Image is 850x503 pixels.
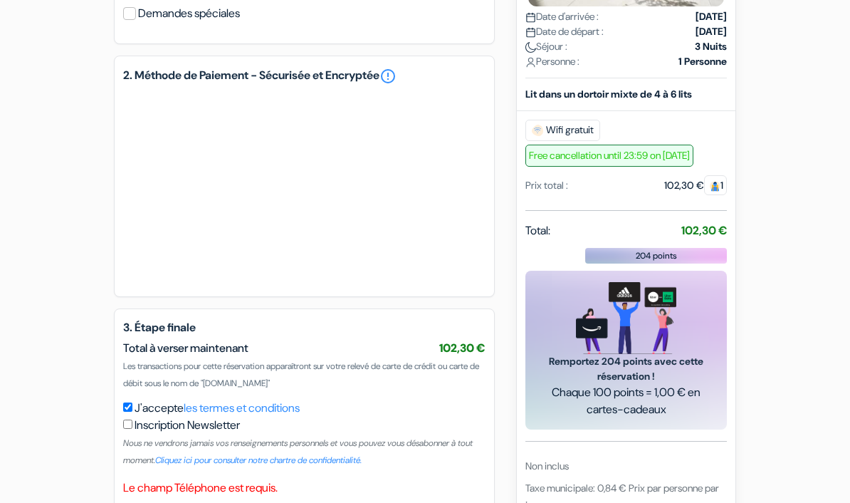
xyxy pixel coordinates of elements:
h5: 3. Étape finale [123,321,486,334]
span: Total: [525,222,550,239]
span: Wifi gratuit [525,120,600,141]
div: 102,30 € [664,178,727,193]
span: Séjour : [525,39,567,54]
span: 204 points [636,249,677,262]
img: guest.svg [710,181,720,192]
h5: 2. Méthode de Paiement - Sécurisée et Encryptée [123,68,486,85]
img: user_icon.svg [525,57,536,68]
span: 1 [704,175,727,195]
img: calendar.svg [525,12,536,23]
span: 102,30 € [439,341,486,356]
small: Nous ne vendrons jamais vos renseignements personnels et vous pouvez vous désabonner à tout moment. [123,437,473,466]
iframe: Cadre de saisie sécurisé pour le paiement [137,105,471,271]
span: Date d'arrivée : [525,9,599,24]
img: calendar.svg [525,27,536,38]
img: free_wifi.svg [532,125,543,136]
span: Chaque 100 points = 1,00 € en cartes-cadeaux [542,384,710,418]
strong: [DATE] [696,9,727,24]
strong: 3 Nuits [695,39,727,54]
span: Remportez 204 points avec cette réservation ! [542,354,710,384]
div: Prix total : [525,178,568,193]
span: Les transactions pour cette réservation apparaîtront sur votre relevé de carte de crédit ou carte... [123,361,479,389]
p: Le champ Téléphone est requis. [123,479,486,497]
b: Lit dans un dortoir mixte de 4 à 6 lits [525,88,692,100]
img: moon.svg [525,42,536,53]
img: gift_card_hero_new.png [576,282,676,354]
label: Demandes spéciales [138,4,240,24]
span: Free cancellation until 23:59 on [DATE] [525,145,693,167]
a: les termes et conditions [184,400,300,415]
strong: [DATE] [696,24,727,39]
label: J'accepte [135,400,300,417]
a: Cliquez ici pour consulter notre chartre de confidentialité. [155,455,362,466]
span: Date de départ : [525,24,604,39]
span: Personne : [525,54,579,69]
span: Total à verser maintenant [123,341,248,356]
label: Inscription Newsletter [135,417,240,434]
strong: 102,30 € [681,223,727,238]
div: Non inclus [525,459,727,474]
strong: 1 Personne [678,54,727,69]
a: error_outline [379,68,397,85]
